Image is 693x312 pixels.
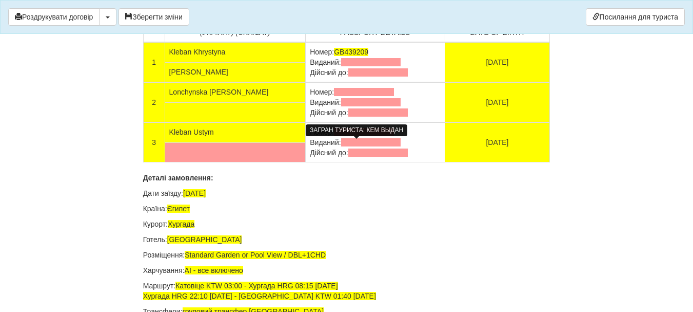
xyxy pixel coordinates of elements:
td: Kleban Ustym [165,122,306,142]
p: Харчування: [143,265,550,276]
td: Номер: Виданий: Дійсний до: [306,82,445,122]
p: Готель: [143,234,550,245]
td: Kleban Khrystyna [165,42,306,62]
td: 2 [143,82,165,122]
span: Єгипет [167,205,190,213]
td: Номер: Виданий: Дійсний до: [306,122,445,162]
p: Дати заїзду: [143,188,550,198]
span: AI - все включено [185,266,243,274]
td: [DATE] [445,122,550,162]
p: Розміщення: [143,250,550,260]
span: Хургада [168,220,194,228]
a: Посилання для туриста [586,8,685,26]
span: Катовіце KTW 03:00 - Хургада HRG 08:15 [DATE] Хургада HRG 22:10 [DATE] - [GEOGRAPHIC_DATA] KTW 01... [143,282,376,300]
span: Standard Garden or Pool View / DBL+1CHD [185,251,326,259]
p: Країна: [143,204,550,214]
span: GB439209 [334,48,368,56]
span: [DATE] [183,189,206,197]
p: Курорт: [143,219,550,229]
span: [GEOGRAPHIC_DATA] [167,235,242,244]
td: [DATE] [445,42,550,82]
td: Номер: Виданий: Дійсний до: [306,42,445,82]
b: Деталі замовлення: [143,174,213,182]
div: ЗАГРАН ТУРИСТА: КЕМ ВЫДАН [306,124,407,136]
button: Зберегти зміни [118,8,189,26]
p: Маршрут: [143,281,550,301]
td: 1 [143,42,165,82]
td: Lonchynska [PERSON_NAME] [165,82,306,102]
td: [PERSON_NAME] [165,62,306,82]
td: [DATE] [445,82,550,122]
td: 3 [143,122,165,162]
button: Роздрукувати договір [8,8,100,26]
